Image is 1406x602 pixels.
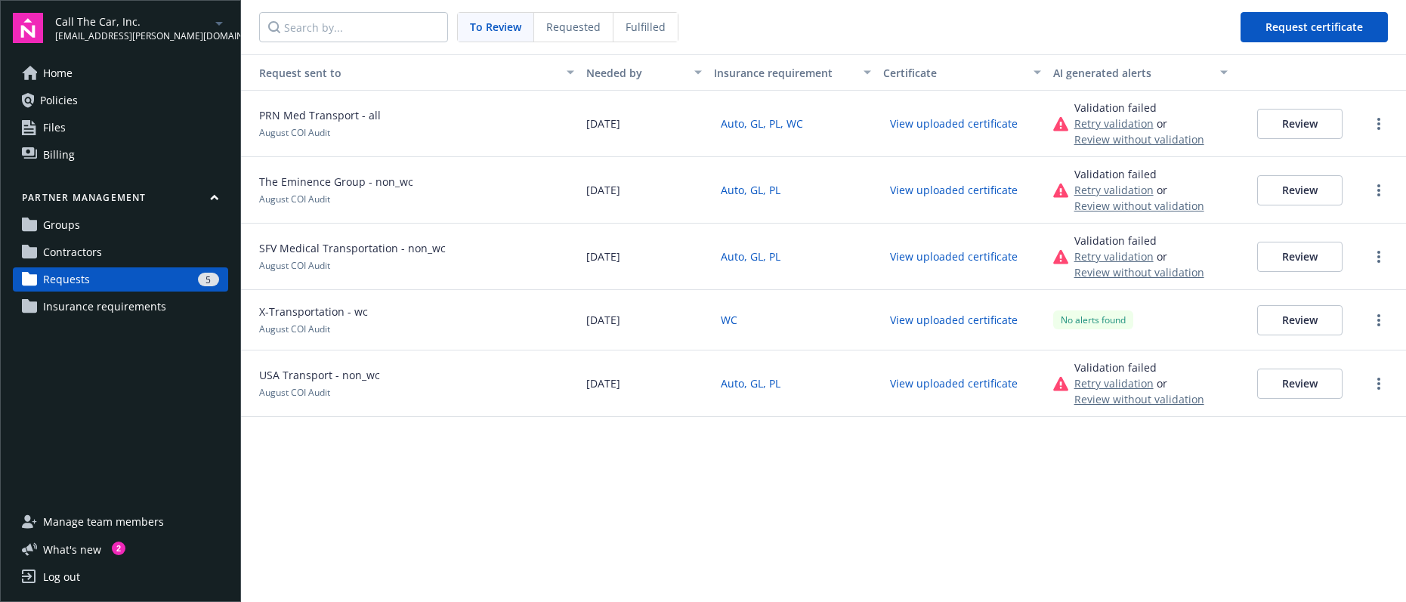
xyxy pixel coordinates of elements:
[259,367,380,383] span: USA Transport - non_wc
[470,19,521,35] span: To Review
[714,245,787,268] button: Auto, GL, PL
[546,19,601,35] span: Requested
[1370,181,1388,199] a: more
[1074,375,1154,391] button: Retry validation
[43,542,101,557] span: What ' s new
[1074,131,1204,147] button: Review without validation
[13,13,43,43] img: navigator-logo.svg
[1074,116,1154,131] button: Retry validation
[714,372,787,395] button: Auto, GL, PL
[580,54,707,91] button: Needed by
[883,178,1024,202] button: View uploaded certificate
[1265,20,1363,34] span: Request certificate
[198,273,219,286] div: 5
[586,116,620,131] span: [DATE]
[259,193,330,205] span: August COI Audit
[1074,166,1204,182] div: Validation failed
[877,54,1047,91] button: Certificate
[259,386,330,399] span: August COI Audit
[210,14,228,32] a: arrowDropDown
[259,126,330,139] span: August COI Audit
[43,61,73,85] span: Home
[43,565,80,589] div: Log out
[586,65,684,81] div: Needed by
[626,19,666,35] span: Fulfilled
[1370,248,1388,266] a: more
[714,178,787,202] button: Auto, GL, PL
[1074,182,1204,214] div: or
[13,240,228,264] a: Contractors
[1074,233,1204,249] div: Validation failed
[55,14,210,29] span: Call The Car, Inc.
[883,372,1024,395] button: View uploaded certificate
[43,116,66,140] span: Files
[13,143,228,167] a: Billing
[55,13,228,43] button: Call The Car, Inc.[EMAIL_ADDRESS][PERSON_NAME][DOMAIN_NAME]arrowDropDown
[714,65,855,81] div: Insurance requirement
[247,65,558,81] div: Request sent to
[1074,249,1204,280] div: or
[13,213,228,237] a: Groups
[13,267,228,292] a: Requests5
[1257,305,1343,335] button: Review
[13,542,125,557] button: What's new2
[1074,391,1204,407] button: Review without validation
[13,510,228,534] a: Manage team members
[586,312,620,328] span: [DATE]
[43,240,102,264] span: Contractors
[1257,109,1343,139] button: Review
[1074,100,1204,116] div: Validation failed
[43,213,80,237] span: Groups
[1370,311,1388,329] a: more
[883,308,1024,332] button: View uploaded certificate
[1074,360,1204,375] div: Validation failed
[1074,249,1154,264] button: Retry validation
[883,245,1024,268] button: View uploaded certificate
[1074,198,1204,214] button: Review without validation
[708,54,878,91] button: Insurance requirement
[55,29,210,43] span: [EMAIL_ADDRESS][PERSON_NAME][DOMAIN_NAME]
[586,249,620,264] span: [DATE]
[883,65,1024,81] div: Certificate
[13,116,228,140] a: Files
[13,295,228,319] a: Insurance requirements
[259,304,368,320] span: X-Transportation - wc
[714,112,810,135] button: Auto, GL, PL, WC
[1074,116,1204,147] div: or
[586,375,620,391] span: [DATE]
[1257,175,1343,205] button: Review
[1074,182,1154,198] button: Retry validation
[43,143,75,167] span: Billing
[1241,12,1388,42] button: Request certificate
[259,174,413,190] span: The Eminence Group - non_wc
[1053,65,1211,81] div: AI generated alerts
[43,295,166,319] span: Insurance requirements
[43,510,164,534] span: Manage team members
[1047,54,1234,91] button: AI generated alerts
[259,323,330,335] span: August COI Audit
[1370,375,1388,393] a: more
[13,88,228,113] a: Policies
[259,240,446,256] span: SFV Medical Transportation - non_wc
[259,107,381,123] span: PRN Med Transport - all
[112,542,125,555] div: 2
[1370,115,1388,133] a: more
[13,61,228,85] a: Home
[1257,242,1343,272] button: Review
[43,267,90,292] span: Requests
[13,191,228,210] button: Partner management
[1074,375,1204,407] div: or
[883,112,1024,135] button: View uploaded certificate
[1074,264,1204,280] button: Review without validation
[1053,310,1133,329] div: No alerts found
[714,308,744,332] button: WC
[586,182,620,198] span: [DATE]
[259,12,448,42] input: Search by...
[259,259,330,272] span: August COI Audit
[1257,369,1343,399] button: Review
